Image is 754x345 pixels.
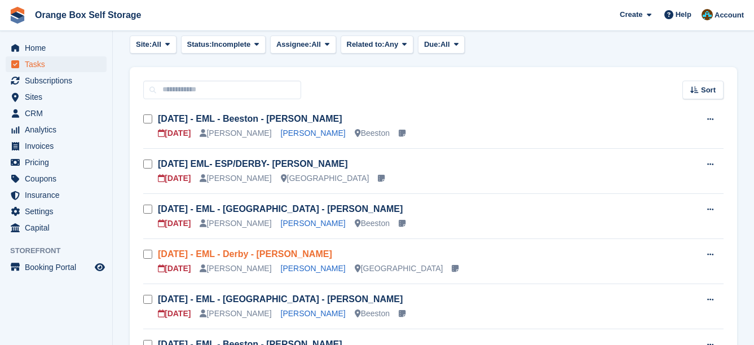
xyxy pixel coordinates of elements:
[158,263,191,275] div: [DATE]
[270,36,336,54] button: Assignee: All
[200,127,271,139] div: [PERSON_NAME]
[181,36,266,54] button: Status: Incomplete
[6,259,107,275] a: menu
[355,308,390,320] div: Beeston
[6,171,107,187] a: menu
[25,259,92,275] span: Booking Portal
[6,220,107,236] a: menu
[158,127,191,139] div: [DATE]
[158,308,191,320] div: [DATE]
[6,138,107,154] a: menu
[355,218,390,229] div: Beeston
[25,204,92,219] span: Settings
[25,73,92,89] span: Subscriptions
[130,36,177,54] button: Site: All
[6,73,107,89] a: menu
[158,218,191,229] div: [DATE]
[158,294,403,304] a: [DATE] - EML - [GEOGRAPHIC_DATA] - [PERSON_NAME]
[6,40,107,56] a: menu
[187,39,212,50] span: Status:
[355,127,390,139] div: Beeston
[25,154,92,170] span: Pricing
[341,36,413,54] button: Related to: Any
[158,249,332,259] a: [DATE] - EML - Derby - [PERSON_NAME]
[25,56,92,72] span: Tasks
[418,36,465,54] button: Due: All
[281,219,346,228] a: [PERSON_NAME]
[6,187,107,203] a: menu
[355,263,443,275] div: [GEOGRAPHIC_DATA]
[25,187,92,203] span: Insurance
[281,309,346,318] a: [PERSON_NAME]
[620,9,642,20] span: Create
[158,204,403,214] a: [DATE] - EML - [GEOGRAPHIC_DATA] - [PERSON_NAME]
[25,138,92,154] span: Invoices
[25,171,92,187] span: Coupons
[25,220,92,236] span: Capital
[676,9,691,20] span: Help
[715,10,744,21] span: Account
[347,39,385,50] span: Related to:
[385,39,399,50] span: Any
[276,39,311,50] span: Assignee:
[701,85,716,96] span: Sort
[6,56,107,72] a: menu
[200,308,271,320] div: [PERSON_NAME]
[158,172,191,184] div: [DATE]
[6,105,107,121] a: menu
[424,39,440,50] span: Due:
[281,264,346,273] a: [PERSON_NAME]
[25,40,92,56] span: Home
[702,9,713,20] img: Mike
[200,218,271,229] div: [PERSON_NAME]
[30,6,146,24] a: Orange Box Self Storage
[6,154,107,170] a: menu
[10,245,112,256] span: Storefront
[6,122,107,138] a: menu
[311,39,321,50] span: All
[158,159,348,169] a: [DATE] EML- ESP/DERBY- [PERSON_NAME]
[93,260,107,274] a: Preview store
[9,7,26,24] img: stora-icon-8386f47178a22dfd0bd8f6a31ec36ba5ce8667c1dd55bd0f319d3a0aa187defe.svg
[200,172,271,184] div: [PERSON_NAME]
[136,39,152,50] span: Site:
[440,39,450,50] span: All
[25,89,92,105] span: Sites
[158,114,342,123] a: [DATE] - EML - Beeston - [PERSON_NAME]
[281,172,369,184] div: [GEOGRAPHIC_DATA]
[212,39,251,50] span: Incomplete
[6,89,107,105] a: menu
[6,204,107,219] a: menu
[281,129,346,138] a: [PERSON_NAME]
[25,105,92,121] span: CRM
[25,122,92,138] span: Analytics
[152,39,161,50] span: All
[200,263,271,275] div: [PERSON_NAME]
